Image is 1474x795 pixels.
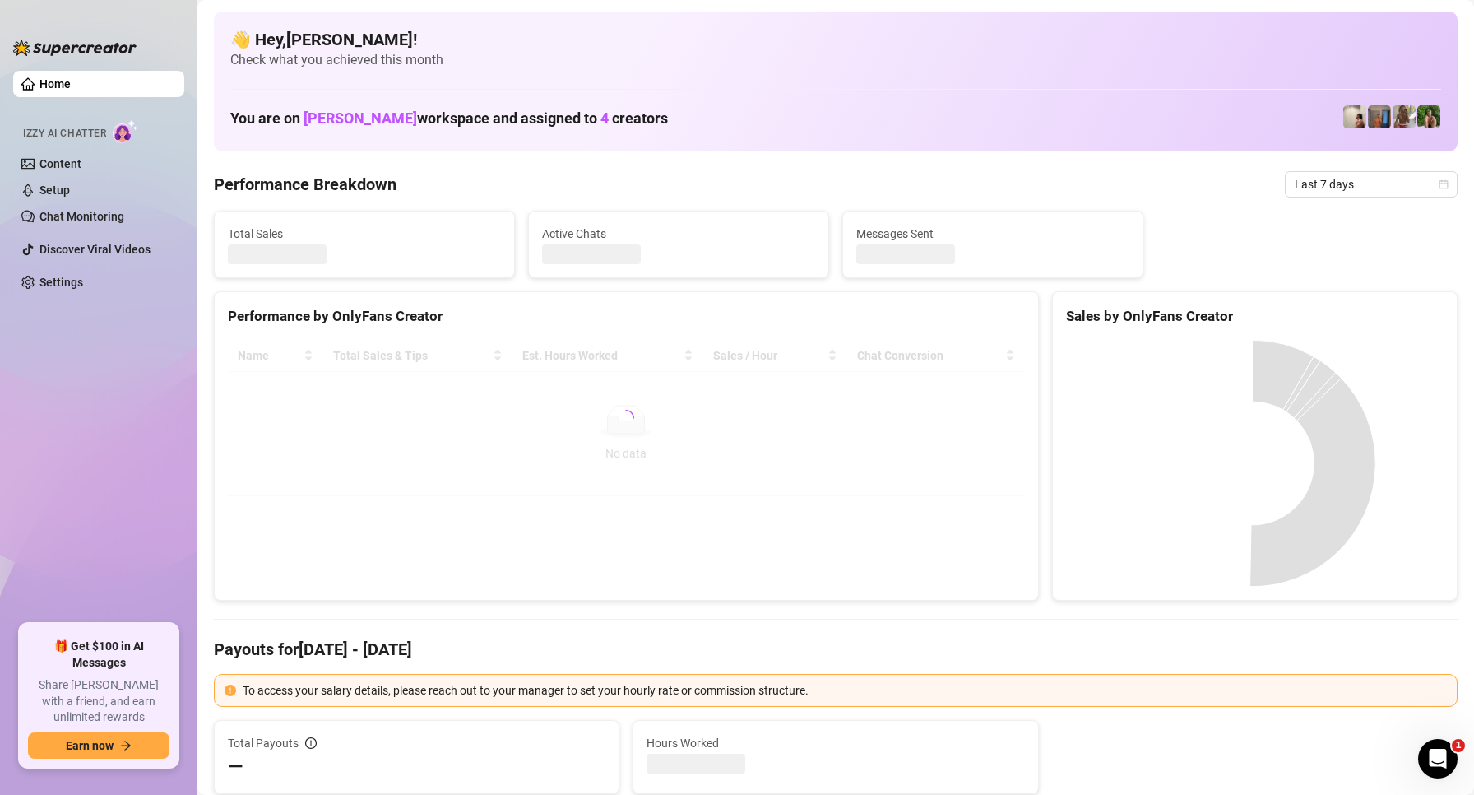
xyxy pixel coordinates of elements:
[28,732,169,759] button: Earn nowarrow-right
[39,210,124,223] a: Chat Monitoring
[856,225,1129,243] span: Messages Sent
[28,677,169,726] span: Share [PERSON_NAME] with a friend, and earn unlimited rewards
[1393,105,1416,128] img: Nathaniel
[39,276,83,289] a: Settings
[1417,105,1440,128] img: Nathaniel
[542,225,815,243] span: Active Chats
[66,739,114,752] span: Earn now
[28,639,169,671] span: 🎁 Get $100 in AI Messages
[228,225,501,243] span: Total Sales
[230,109,668,128] h1: You are on workspace and assigned to creators
[23,126,106,142] span: Izzy AI Chatter
[1343,105,1366,128] img: Ralphy
[615,407,637,429] span: loading
[1439,179,1449,189] span: calendar
[1066,305,1444,328] div: Sales by OnlyFans Creator
[113,119,138,143] img: AI Chatter
[243,681,1447,700] div: To access your salary details, please reach out to your manager to set your hourly rate or commis...
[228,754,243,780] span: —
[214,638,1458,661] h4: Payouts for [DATE] - [DATE]
[1418,739,1458,779] iframe: Intercom live chat
[39,157,81,170] a: Content
[1295,172,1448,197] span: Last 7 days
[305,737,317,749] span: info-circle
[230,28,1441,51] h4: 👋 Hey, [PERSON_NAME] !
[230,51,1441,69] span: Check what you achieved this month
[228,734,299,752] span: Total Payouts
[214,173,396,196] h4: Performance Breakdown
[225,685,236,696] span: exclamation-circle
[1368,105,1391,128] img: Wayne
[13,40,137,56] img: logo-BBDzfeDw.svg
[120,740,132,751] span: arrow-right
[1452,739,1465,752] span: 1
[600,109,609,127] span: 4
[228,305,1025,328] div: Performance by OnlyFans Creator
[39,77,71,91] a: Home
[39,184,70,197] a: Setup
[647,734,1024,752] span: Hours Worked
[304,109,417,127] span: [PERSON_NAME]
[39,243,151,256] a: Discover Viral Videos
